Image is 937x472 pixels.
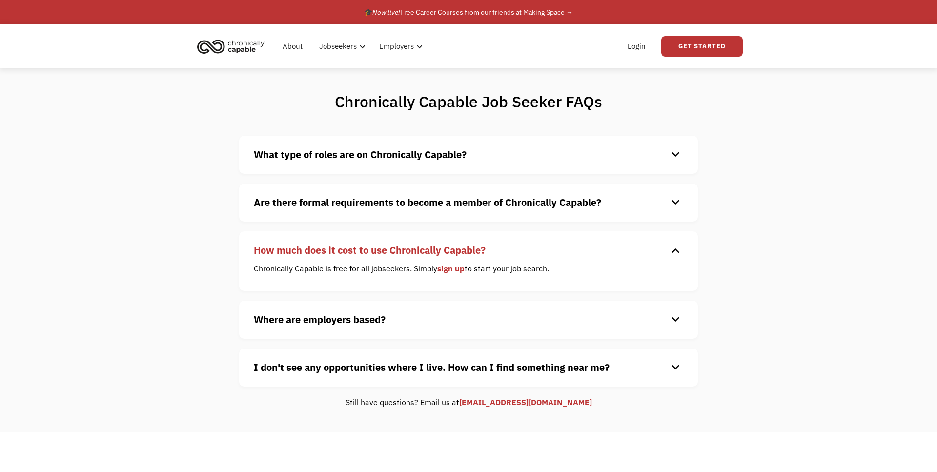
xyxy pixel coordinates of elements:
[277,31,308,62] a: About
[194,36,272,57] a: home
[254,244,486,257] strong: How much does it cost to use Chronically Capable?
[254,196,601,209] strong: Are there formal requirements to become a member of Chronically Capable?
[668,312,683,327] div: keyboard_arrow_down
[668,243,683,258] div: keyboard_arrow_down
[622,31,652,62] a: Login
[379,41,414,52] div: Employers
[372,8,400,17] em: Now live!
[254,361,610,374] strong: I don't see any opportunities where I live. How can I find something near me?
[668,360,683,375] div: keyboard_arrow_down
[668,195,683,210] div: keyboard_arrow_down
[239,396,698,408] div: Still have questions? Email us at
[668,147,683,162] div: keyboard_arrow_down
[254,313,386,326] strong: Where are employers based?
[319,41,357,52] div: Jobseekers
[661,36,743,57] a: Get Started
[373,31,426,62] div: Employers
[254,148,467,161] strong: What type of roles are on Chronically Capable?
[437,264,465,273] a: sign up
[297,92,641,111] h1: Chronically Capable Job Seeker FAQs
[364,6,573,18] div: 🎓 Free Career Courses from our friends at Making Space →
[254,263,669,274] p: Chronically Capable is free for all jobseekers. Simply to start your job search.
[194,36,267,57] img: Chronically Capable logo
[459,397,592,407] a: [EMAIL_ADDRESS][DOMAIN_NAME]
[313,31,368,62] div: Jobseekers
